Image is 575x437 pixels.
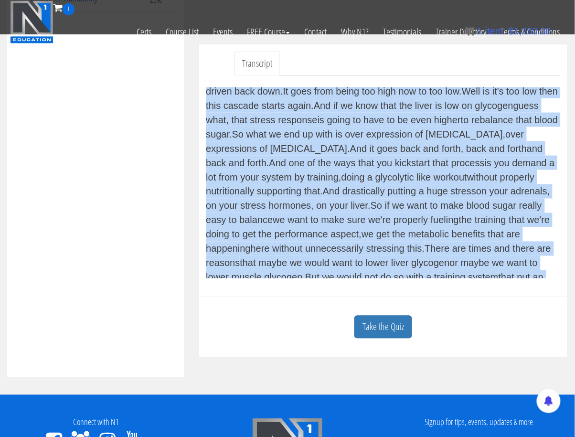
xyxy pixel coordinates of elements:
[53,1,75,14] a: 1
[206,87,561,278] div: into the blood sugar regulation. I've been kind of telling the story a little bit about, you know...
[485,26,506,36] span: item:
[159,15,206,49] a: Course List
[509,26,514,36] span: $
[391,418,568,427] h4: Signup for tips, events, updates & more
[334,15,376,49] a: Why N1?
[465,26,475,36] img: icon11.png
[509,26,551,36] bdi: 1,250.00
[465,26,551,36] a: 1 item: $1,250.00
[240,15,297,49] a: FREE Course
[297,15,334,49] a: Contact
[10,0,53,43] img: n1-education
[477,26,482,36] span: 1
[7,418,184,427] h4: Connect with N1
[129,15,159,49] a: Certs
[63,3,75,15] span: 1
[429,15,494,49] a: Trainer Directory
[354,316,412,339] a: Take the Quiz
[234,52,280,76] a: Transcript
[494,15,567,49] a: Terms & Conditions
[206,15,240,49] a: Events
[376,15,429,49] a: Testimonials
